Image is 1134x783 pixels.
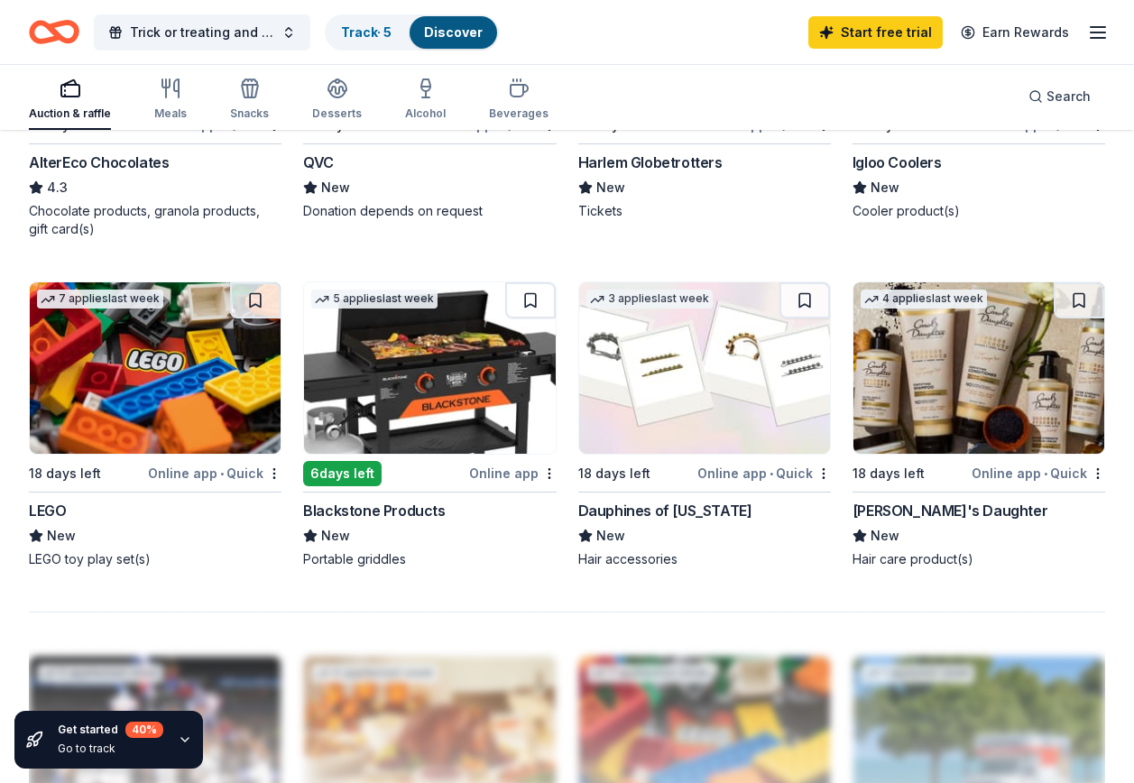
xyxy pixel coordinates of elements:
[770,118,773,133] span: •
[220,118,224,133] span: •
[578,500,752,521] div: Dauphines of [US_STATE]
[871,177,899,198] span: New
[578,202,831,220] div: Tickets
[596,525,625,547] span: New
[29,11,79,53] a: Home
[29,500,66,521] div: LEGO
[29,550,281,568] div: LEGO toy play set(s)
[871,525,899,547] span: New
[1044,466,1047,481] span: •
[29,106,111,121] div: Auction & raffle
[58,722,163,738] div: Get started
[321,177,350,198] span: New
[148,462,281,484] div: Online app Quick
[1014,78,1105,115] button: Search
[853,550,1105,568] div: Hair care product(s)
[579,282,830,454] img: Image for Dauphines of New York
[424,24,483,40] a: Discover
[861,290,987,309] div: 4 applies last week
[47,525,76,547] span: New
[325,14,499,51] button: Track· 5Discover
[950,16,1080,49] a: Earn Rewards
[853,202,1105,220] div: Cooler product(s)
[230,106,269,121] div: Snacks
[578,152,723,173] div: Harlem Globetrotters
[341,24,392,40] a: Track· 5
[154,70,187,130] button: Meals
[230,70,269,130] button: Snacks
[303,461,382,486] div: 6 days left
[312,106,362,121] div: Desserts
[489,106,549,121] div: Beverages
[220,466,224,481] span: •
[303,281,556,568] a: Image for Blackstone Products5 applieslast week6days leftOnline appBlackstone ProductsNewPortable...
[578,281,831,568] a: Image for Dauphines of New York3 applieslast week18 days leftOnline app•QuickDauphines of [US_STA...
[312,70,362,130] button: Desserts
[58,742,163,756] div: Go to track
[578,550,831,568] div: Hair accessories
[321,525,350,547] span: New
[47,177,68,198] span: 4.3
[495,118,499,133] span: •
[30,282,281,454] img: Image for LEGO
[853,282,1104,454] img: Image for Carol's Daughter
[154,106,187,121] div: Meals
[29,202,281,238] div: Chocolate products, granola products, gift card(s)
[770,466,773,481] span: •
[94,14,310,51] button: Trick or treating and [DATE] celebrations with raffle prizes for community
[853,500,1047,521] div: [PERSON_NAME]'s Daughter
[853,152,942,173] div: Igloo Coolers
[596,177,625,198] span: New
[29,152,169,173] div: AlterEco Chocolates
[972,462,1105,484] div: Online app Quick
[1046,86,1091,107] span: Search
[1044,118,1047,133] span: •
[405,70,446,130] button: Alcohol
[29,463,101,484] div: 18 days left
[853,281,1105,568] a: Image for Carol's Daughter4 applieslast week18 days leftOnline app•Quick[PERSON_NAME]'s DaughterN...
[125,722,163,738] div: 40 %
[303,500,445,521] div: Blackstone Products
[469,462,557,484] div: Online app
[489,70,549,130] button: Beverages
[586,290,713,309] div: 3 applies last week
[37,290,163,309] div: 7 applies last week
[130,22,274,43] span: Trick or treating and [DATE] celebrations with raffle prizes for community
[303,550,556,568] div: Portable griddles
[808,16,943,49] a: Start free trial
[578,463,650,484] div: 18 days left
[697,462,831,484] div: Online app Quick
[853,463,925,484] div: 18 days left
[311,290,438,309] div: 5 applies last week
[303,202,556,220] div: Donation depends on request
[29,70,111,130] button: Auction & raffle
[304,282,555,454] img: Image for Blackstone Products
[405,106,446,121] div: Alcohol
[29,281,281,568] a: Image for LEGO7 applieslast week18 days leftOnline app•QuickLEGONewLEGO toy play set(s)
[303,152,334,173] div: QVC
